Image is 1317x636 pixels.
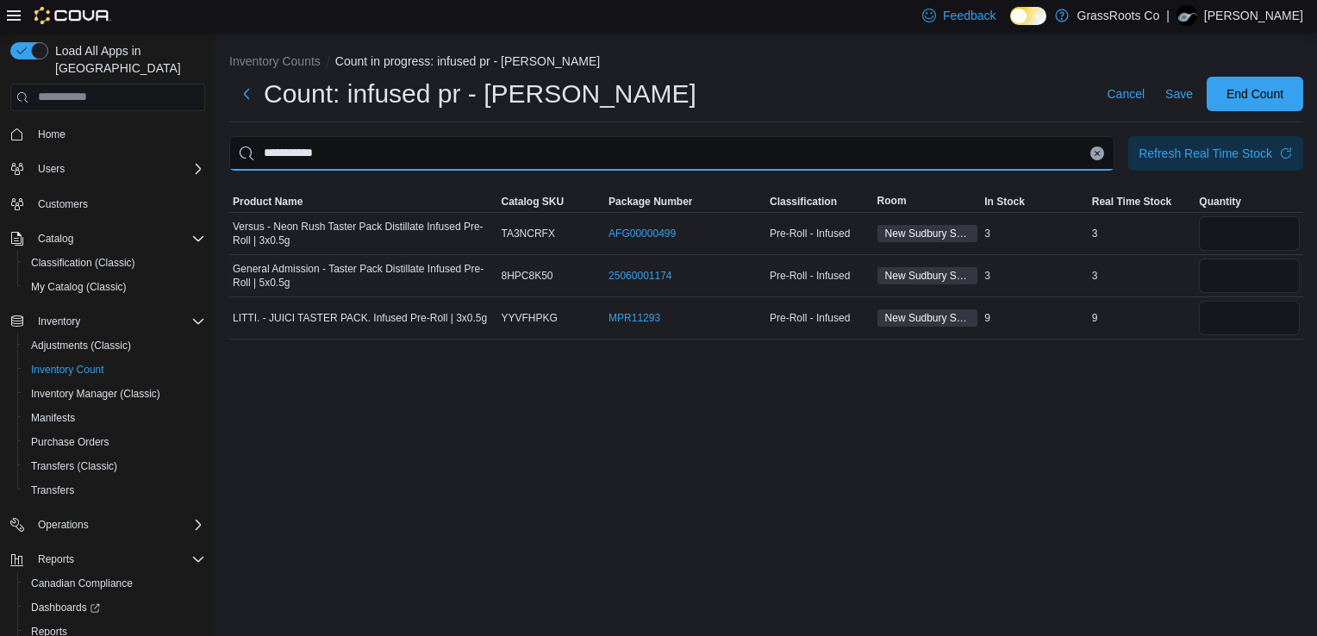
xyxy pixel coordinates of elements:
span: Canadian Compliance [31,577,133,590]
a: Customers [31,194,95,215]
a: 25060001174 [609,269,671,283]
button: Transfers [17,478,212,502]
span: Reports [38,552,74,566]
button: Operations [31,514,96,535]
span: Pre-Roll - Infused [770,269,850,283]
span: New Sudbury Sales Floor [877,309,978,327]
button: Users [3,157,212,181]
a: Dashboards [24,597,107,618]
span: Inventory Manager (Classic) [31,387,160,401]
span: Dashboards [31,601,100,614]
button: Reports [31,549,81,570]
span: Home [38,128,66,141]
span: Product Name [233,195,303,209]
span: Versus - Neon Rush Taster Pack Distillate Infused Pre-Roll | 3x0.5g [233,220,495,247]
span: Adjustments (Classic) [31,339,131,352]
div: 3 [981,265,1089,286]
button: Operations [3,513,212,537]
span: Real Time Stock [1092,195,1171,209]
button: Refresh Real Time Stock [1128,136,1303,171]
button: Catalog [3,227,212,251]
button: In Stock [981,191,1089,212]
span: Purchase Orders [31,435,109,449]
nav: An example of EuiBreadcrumbs [229,53,1303,73]
span: Catalog [31,228,205,249]
span: Catalog [38,232,73,246]
button: My Catalog (Classic) [17,275,212,299]
span: New Sudbury Sales Floor [885,310,971,326]
span: Home [31,123,205,145]
div: 3 [1089,223,1196,244]
span: Manifests [31,411,75,425]
input: This is a search bar. After typing your query, hit enter to filter the results lower in the page. [229,136,1114,171]
a: Inventory Count [24,359,111,380]
div: 9 [981,308,1089,328]
span: Package Number [609,195,692,209]
span: Feedback [943,7,996,24]
button: Next [229,77,264,111]
button: Home [3,122,212,147]
a: Adjustments (Classic) [24,335,138,356]
p: [PERSON_NAME] [1204,5,1303,26]
span: Load All Apps in [GEOGRAPHIC_DATA] [48,42,205,77]
span: Inventory [38,315,80,328]
span: My Catalog (Classic) [31,280,127,294]
span: Dashboards [24,597,205,618]
button: Catalog [31,228,80,249]
a: Inventory Manager (Classic) [24,383,167,404]
span: End Count [1226,85,1283,103]
span: Customers [38,197,88,211]
span: Pre-Roll - Infused [770,227,850,240]
img: Cova [34,7,111,24]
button: End Count [1207,77,1303,111]
h1: Count: infused pr - [PERSON_NAME] [264,77,696,111]
a: Home [31,124,72,145]
button: Count in progress: infused pr - [PERSON_NAME] [335,54,600,68]
span: Users [38,162,65,176]
button: Inventory Count [17,358,212,382]
button: Canadian Compliance [17,571,212,595]
a: Dashboards [17,595,212,620]
button: Save [1158,77,1200,111]
a: Transfers [24,480,81,501]
span: Classification (Classic) [31,256,135,270]
span: Cancel [1107,85,1145,103]
span: New Sudbury Sales Floor [877,267,978,284]
span: Catalog SKU [502,195,565,209]
span: Classification (Classic) [24,253,205,273]
span: Users [31,159,205,179]
button: Classification [766,191,874,212]
span: General Admission - Taster Pack Distillate Infused Pre-Roll | 5x0.5g [233,262,495,290]
span: Pre-Roll - Infused [770,311,850,325]
span: Save [1165,85,1193,103]
button: Adjustments (Classic) [17,334,212,358]
button: Manifests [17,406,212,430]
a: Transfers (Classic) [24,456,124,477]
p: GrassRoots Co [1077,5,1160,26]
span: Operations [38,518,89,532]
button: Purchase Orders [17,430,212,454]
a: Purchase Orders [24,432,116,452]
span: Inventory Manager (Classic) [24,383,205,404]
a: Canadian Compliance [24,573,140,594]
button: Inventory [31,311,87,332]
button: Inventory Counts [229,54,321,68]
span: Canadian Compliance [24,573,205,594]
span: Manifests [24,408,205,428]
button: Users [31,159,72,179]
span: Inventory Count [24,359,205,380]
span: Inventory [31,311,205,332]
span: Inventory Count [31,363,104,377]
span: My Catalog (Classic) [24,277,205,297]
a: Manifests [24,408,82,428]
button: Clear input [1090,147,1104,160]
span: New Sudbury Sales Floor [885,226,971,241]
div: 3 [1089,265,1196,286]
span: Transfers [31,483,74,497]
input: Dark Mode [1010,7,1046,25]
span: LITTI. - JUICI TASTER PACK. Infused Pre-Roll | 3x0.5g [233,311,487,325]
span: New Sudbury Sales Floor [877,225,978,242]
p: | [1166,5,1170,26]
button: Product Name [229,191,498,212]
span: In Stock [984,195,1025,209]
